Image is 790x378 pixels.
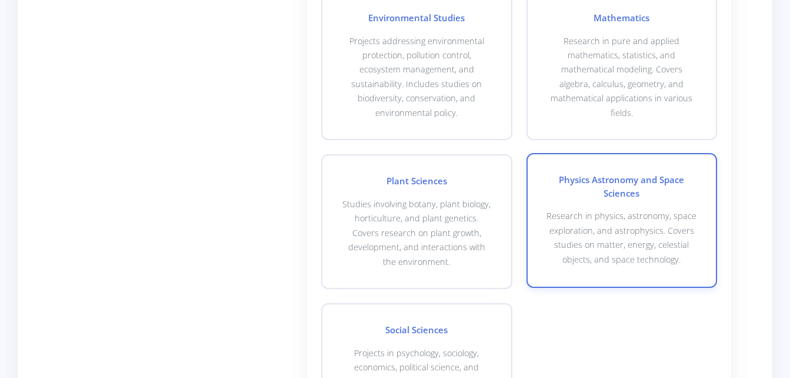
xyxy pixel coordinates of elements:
h4: Mathematics [546,11,697,25]
p: Research in physics, astronomy, space exploration, and astrophysics. Covers studies on matter, en... [546,209,697,267]
h4: Plant Sciences [341,174,492,188]
h4: Environmental Studies [341,11,492,25]
p: Research in pure and applied mathematics, statistics, and mathematical modeling. Covers algebra, ... [546,34,697,121]
p: Studies involving botany, plant biology, horticulture, and plant genetics. Covers research on pla... [341,197,492,269]
h4: Social Sciences [341,323,492,337]
h4: Physics Astronomy and Space Sciences [546,173,697,200]
p: Projects addressing environmental protection, pollution control, ecosystem management, and sustai... [341,34,492,121]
